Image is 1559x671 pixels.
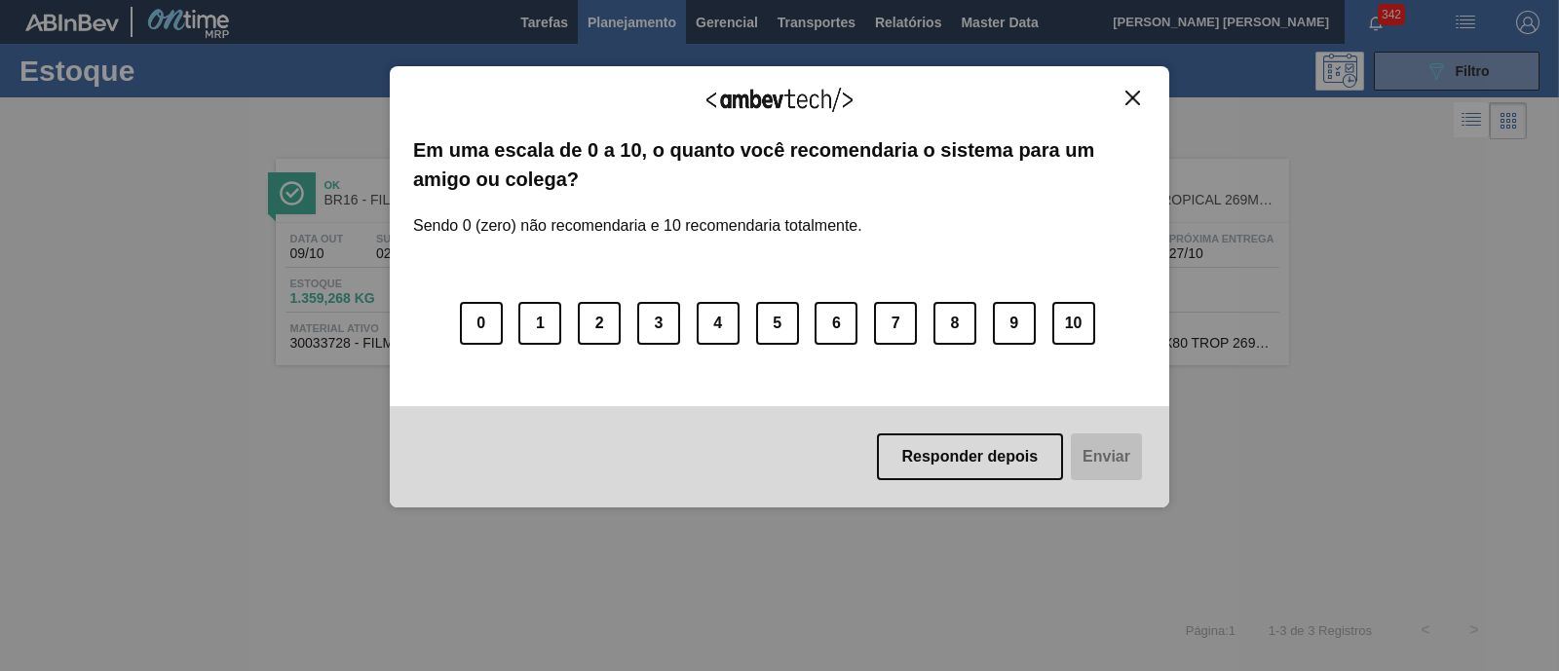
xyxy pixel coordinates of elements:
button: 8 [933,302,976,345]
button: 6 [815,302,857,345]
img: Logo Ambevtech [706,88,853,112]
button: Close [1120,90,1146,106]
button: 0 [460,302,503,345]
button: 4 [697,302,740,345]
button: 9 [993,302,1036,345]
button: 3 [637,302,680,345]
button: 2 [578,302,621,345]
label: Em uma escala de 0 a 10, o quanto você recomendaria o sistema para um amigo ou colega? [413,135,1146,195]
button: 1 [518,302,561,345]
button: Responder depois [877,433,1064,480]
label: Sendo 0 (zero) não recomendaria e 10 recomendaria totalmente. [413,194,862,235]
button: 10 [1052,302,1095,345]
button: 7 [874,302,917,345]
button: 5 [756,302,799,345]
img: Close [1125,91,1140,105]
